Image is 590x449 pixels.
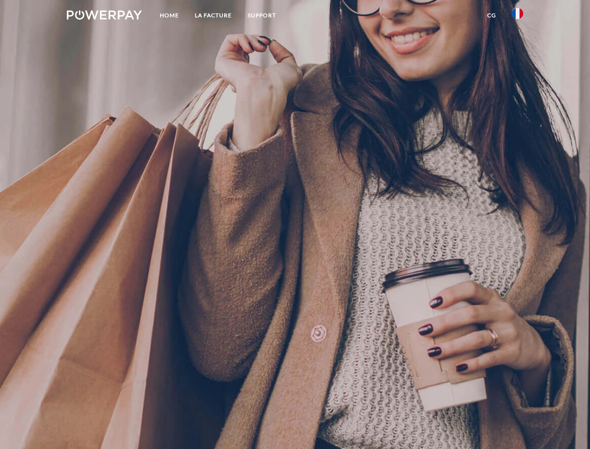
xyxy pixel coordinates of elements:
[67,10,142,20] img: logo-powerpay-white.svg
[479,7,504,24] a: CG
[187,7,240,24] a: LA FACTURE
[512,8,523,19] img: fr
[152,7,187,24] a: Home
[240,7,284,24] a: Support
